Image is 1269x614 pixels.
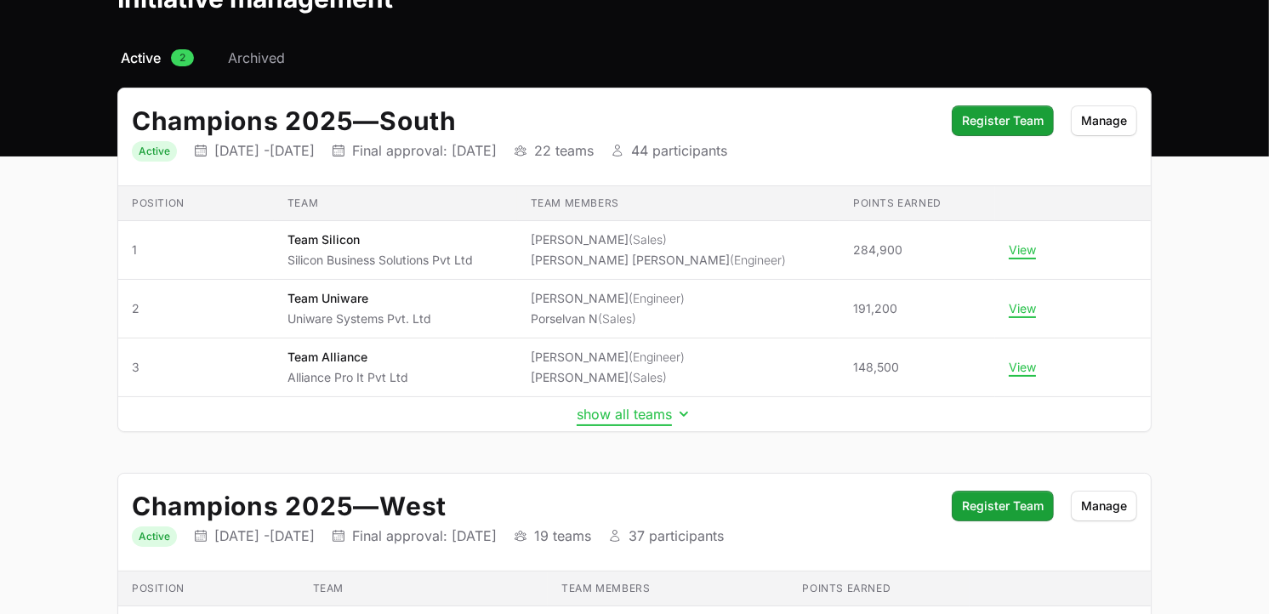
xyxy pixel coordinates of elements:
th: Team [299,571,549,606]
a: Active2 [117,48,197,68]
button: Register Team [952,491,1054,521]
span: 191,200 [853,300,897,317]
span: Manage [1081,111,1127,131]
p: Final approval: [DATE] [352,142,497,159]
p: 44 participants [631,142,727,159]
li: [PERSON_NAME] [PERSON_NAME] [531,252,786,269]
span: (Sales) [629,232,667,247]
p: Uniware Systems Pvt. Ltd [287,310,431,327]
span: (Engineer) [629,350,685,364]
button: show all teams [577,406,692,423]
p: Team Silicon [287,231,473,248]
span: (Sales) [629,370,667,384]
button: View [1009,242,1036,258]
h2: Champions 2025 South [132,105,935,136]
span: 148,500 [853,359,899,376]
button: Manage [1071,491,1137,521]
p: Team Uniware [287,290,431,307]
p: 37 participants [629,527,724,544]
span: (Sales) [598,311,636,326]
span: (Engineer) [629,291,685,305]
span: 3 [132,359,260,376]
li: [PERSON_NAME] [531,290,685,307]
span: Manage [1081,496,1127,516]
span: 284,900 [853,242,902,259]
a: Archived [225,48,288,68]
span: 1 [132,242,260,259]
th: Team members [517,186,840,221]
p: 19 teams [534,527,591,544]
button: Manage [1071,105,1137,136]
th: Points earned [788,571,970,606]
p: Alliance Pro It Pvt Ltd [287,369,408,386]
li: [PERSON_NAME] [531,231,786,248]
th: Team members [548,571,788,606]
button: View [1009,301,1036,316]
div: Initiative details [117,88,1152,432]
li: [PERSON_NAME] [531,349,685,366]
nav: Initiative activity log navigation [117,48,1152,68]
p: [DATE] - [DATE] [214,142,315,159]
span: Archived [228,48,285,68]
p: Team Alliance [287,349,408,366]
p: Silicon Business Solutions Pvt Ltd [287,252,473,269]
span: Register Team [962,496,1044,516]
span: — [354,105,380,136]
p: Final approval: [DATE] [352,527,497,544]
span: (Engineer) [730,253,786,267]
span: 2 [132,300,260,317]
li: Porselvan N [531,310,685,327]
span: — [354,491,380,521]
button: View [1009,360,1036,375]
th: Points earned [839,186,995,221]
span: Register Team [962,111,1044,131]
span: 2 [171,49,194,66]
button: Register Team [952,105,1054,136]
th: Position [118,186,274,221]
th: Team [274,186,517,221]
th: Position [118,571,299,606]
span: Active [121,48,161,68]
li: [PERSON_NAME] [531,369,685,386]
h2: Champions 2025 West [132,491,935,521]
p: 22 teams [534,142,594,159]
p: [DATE] - [DATE] [214,527,315,544]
